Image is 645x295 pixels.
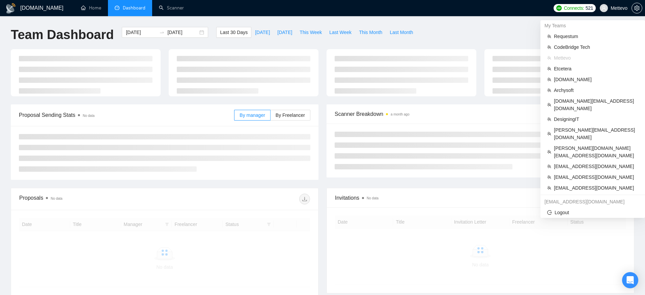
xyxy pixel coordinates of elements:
span: [DATE] [255,29,270,36]
span: No data [83,114,94,118]
span: team [547,132,551,136]
button: Last Month [386,27,417,38]
span: [EMAIL_ADDRESS][DOMAIN_NAME] [554,173,638,181]
div: adi.gunawan@gigradar.io [540,196,645,207]
span: team [547,150,551,154]
div: Open Intercom Messenger [622,272,638,288]
span: team [547,175,551,179]
span: CodeBridge Tech [554,43,638,51]
span: Last Month [390,29,413,36]
span: Proposal Sending Stats [19,111,234,119]
span: No data [51,197,62,200]
button: [DATE] [274,27,296,38]
span: dashboard [115,5,119,10]
span: [DOMAIN_NAME] [554,76,638,83]
span: Archysoft [554,87,638,94]
input: Start date [126,29,157,36]
span: team [547,77,551,81]
span: No data [367,196,378,200]
span: By manager [240,112,265,118]
span: 521 [586,4,593,12]
span: team [547,67,551,71]
span: This Week [300,29,322,36]
div: Proposals [19,194,165,204]
span: Requestum [554,33,638,40]
span: team [547,56,551,60]
span: team [547,164,551,168]
span: team [547,88,551,92]
button: Last Week [326,27,355,38]
span: team [547,186,551,190]
span: [PERSON_NAME][DOMAIN_NAME][EMAIL_ADDRESS][DOMAIN_NAME] [554,144,638,159]
a: homeHome [81,5,101,11]
span: swap-right [159,30,165,35]
span: Logout [547,209,638,216]
span: team [547,34,551,38]
span: setting [632,5,642,11]
span: logout [547,210,552,215]
span: to [159,30,165,35]
span: Last 30 Days [220,29,248,36]
span: By Freelancer [276,112,305,118]
span: [EMAIL_ADDRESS][DOMAIN_NAME] [554,184,638,192]
span: Dashboard [123,5,145,11]
span: team [547,45,551,49]
span: Mettevo [554,54,638,62]
button: [DATE] [251,27,274,38]
span: team [547,117,551,121]
time: a month ago [391,112,410,116]
a: setting [632,5,642,11]
span: user [601,6,606,10]
span: Scanner Breakdown [335,110,626,118]
span: [PERSON_NAME][EMAIL_ADDRESS][DOMAIN_NAME] [554,126,638,141]
span: This Month [359,29,382,36]
div: My Teams [540,20,645,31]
span: team [547,103,551,107]
span: Etcetera [554,65,638,72]
button: This Month [355,27,386,38]
span: Connects: [564,4,584,12]
h1: Team Dashboard [11,27,114,43]
a: searchScanner [159,5,184,11]
span: DesigningIT [554,116,638,123]
button: This Week [296,27,326,38]
input: End date [167,29,198,36]
span: Last Week [329,29,352,36]
span: [EMAIL_ADDRESS][DOMAIN_NAME] [554,163,638,170]
span: [DATE] [277,29,292,36]
img: logo [5,3,16,14]
span: Invitations [335,194,626,202]
span: [DOMAIN_NAME][EMAIL_ADDRESS][DOMAIN_NAME] [554,97,638,112]
img: upwork-logo.png [556,5,562,11]
button: Last 30 Days [216,27,251,38]
button: setting [632,3,642,13]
